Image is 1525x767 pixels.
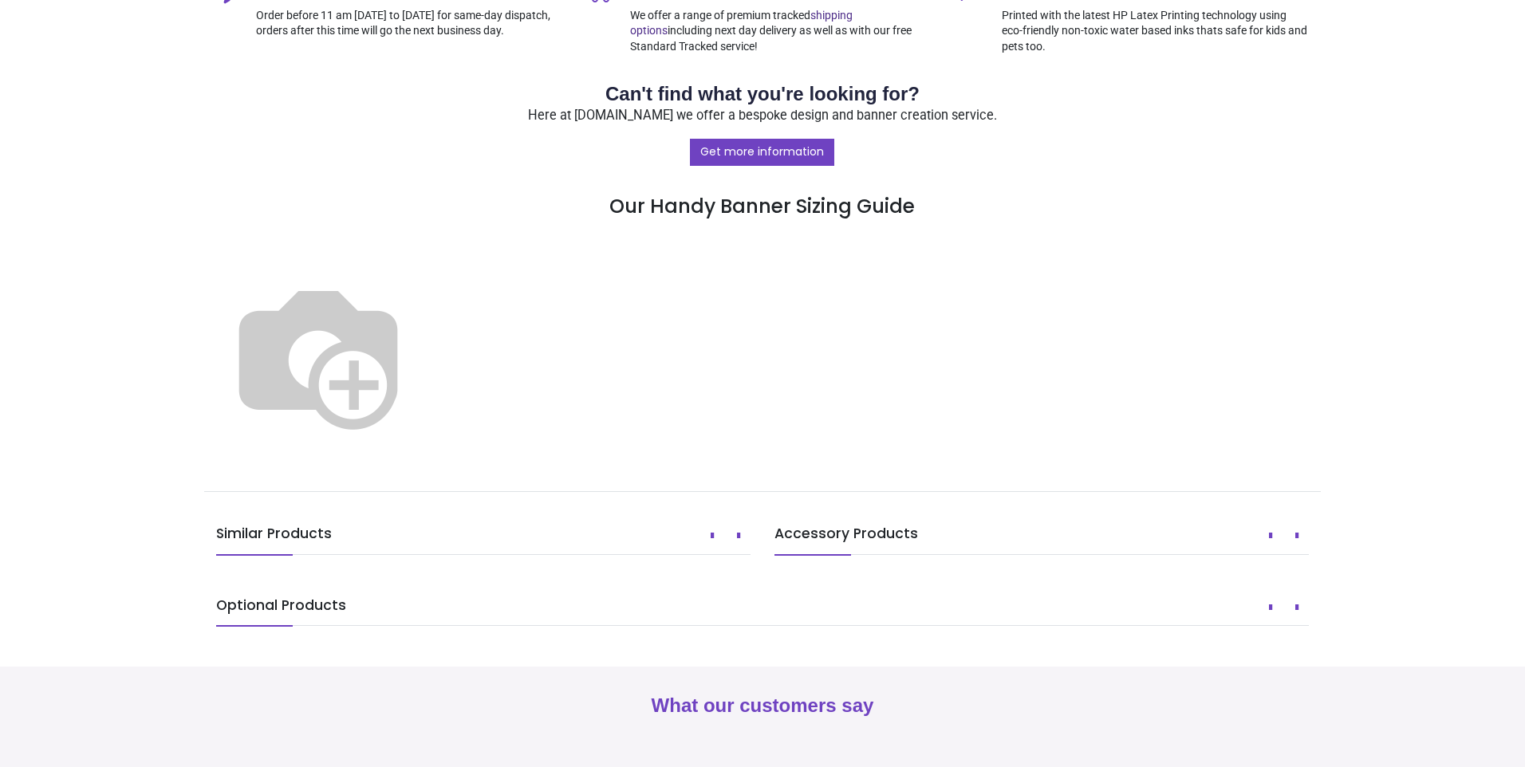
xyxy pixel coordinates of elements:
[1259,522,1283,549] button: Prev
[1285,594,1309,621] button: Next
[216,253,420,457] img: Banner_Size_Helper_Image_Compare.svg
[216,524,751,554] h5: Similar Products
[216,692,1309,719] h2: What our customers say
[1285,522,1309,549] button: Next
[727,522,751,549] button: Next
[1002,8,1309,55] p: Printed with the latest HP Latex Printing technology using eco-friendly non-toxic water based ink...
[216,81,1309,108] h2: Can't find what you're looking for?
[1259,594,1283,621] button: Prev
[774,524,1309,554] h5: Accessory Products
[216,596,1309,626] h5: Optional Products
[690,139,834,166] a: Get more information
[216,138,1309,221] h3: Our Handy Banner Sizing Guide
[630,8,937,55] p: We offer a range of premium tracked including next day delivery as well as with our free Standard...
[256,8,565,39] p: Order before 11 am [DATE] to [DATE] for same-day dispatch, orders after this time will go the nex...
[216,107,1309,125] p: Here at [DOMAIN_NAME] we offer a bespoke design and banner creation service.
[700,522,724,549] button: Prev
